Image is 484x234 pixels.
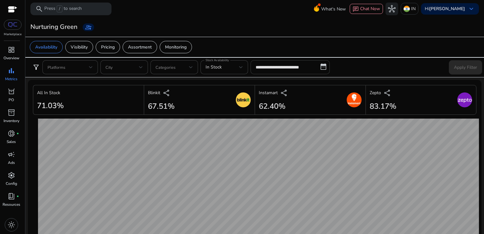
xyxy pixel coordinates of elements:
img: in.svg [404,6,410,12]
span: In Stock [206,64,222,70]
p: IN [411,3,416,14]
h2: 67.51% [148,102,175,111]
span: settings [8,172,15,179]
span: Chat Now [360,6,380,12]
span: keyboard_arrow_down [468,5,475,13]
p: Overview [3,55,19,61]
span: group_add [85,24,92,30]
p: Sales [7,139,16,145]
p: Assortment [128,44,152,50]
p: Inventory [3,118,19,124]
p: Hi [425,7,465,11]
span: filter_alt [32,63,40,71]
p: Instamart [259,89,278,96]
span: orders [8,88,15,95]
span: campaign [8,151,15,158]
p: Availability [35,44,57,50]
h2: 71.03% [37,101,64,110]
span: dashboard [8,46,15,54]
span: inventory_2 [8,109,15,116]
span: share [384,89,391,97]
span: hub [388,5,396,13]
span: fiber_manual_record [16,195,19,198]
span: search [35,5,43,13]
mat-label: Stock Availability [206,58,229,62]
h2: 83.17% [370,102,396,111]
p: All In Stock [37,89,60,96]
button: chatChat Now [350,4,383,14]
p: Pricing [101,44,115,50]
b: [PERSON_NAME] [429,6,465,12]
p: PO [9,97,14,103]
span: fiber_manual_record [16,132,19,135]
p: Press to search [44,5,82,12]
span: chat [353,6,359,12]
p: Visibility [71,44,88,50]
img: QC-logo.svg [7,22,18,27]
p: Marketplace [4,32,22,37]
span: share [163,89,170,97]
span: / [57,5,62,12]
p: Zepto [370,89,381,96]
p: Blinkit [148,89,160,96]
span: donut_small [8,130,15,137]
a: group_add [83,23,94,31]
span: bar_chart [8,67,15,75]
span: What's New [321,3,346,15]
span: book_4 [8,192,15,200]
p: Ads [8,160,15,166]
button: hub [385,3,398,15]
span: share [280,89,288,97]
h3: Nurturing Green [30,23,78,31]
p: Config [6,181,17,186]
p: Resources [3,202,20,207]
p: Metrics [5,76,17,82]
h2: 62.40% [259,102,288,111]
p: Monitoring [165,44,187,50]
span: light_mode [8,221,15,229]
